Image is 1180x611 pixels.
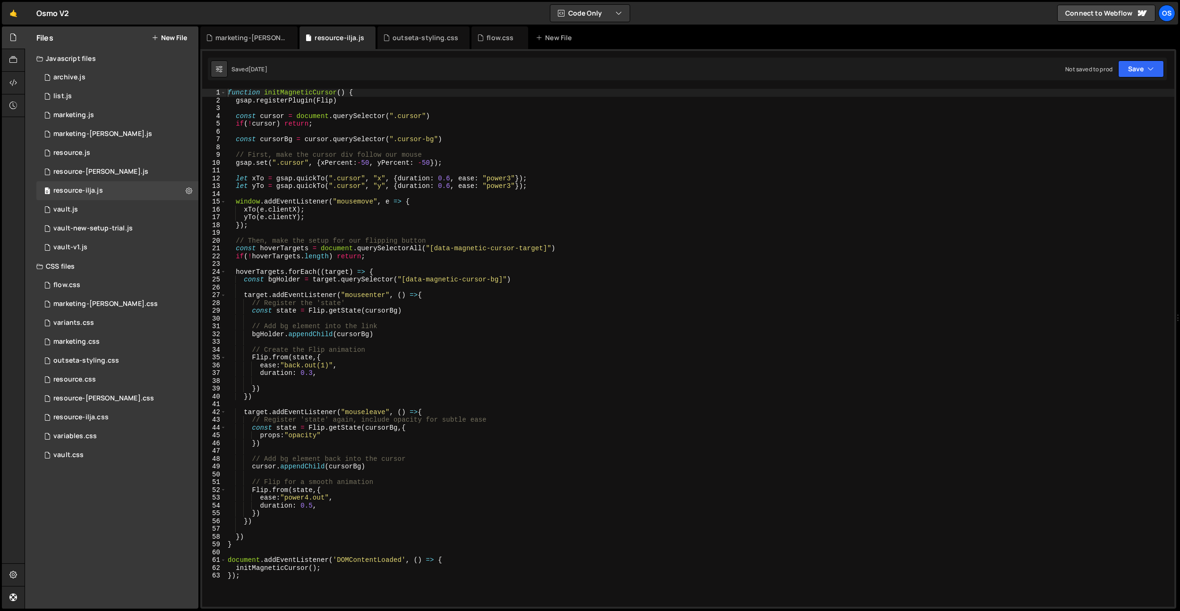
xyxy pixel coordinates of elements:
[152,34,187,42] button: New File
[53,205,78,214] div: vault.js
[202,486,226,494] div: 52
[248,65,267,73] div: [DATE]
[202,494,226,502] div: 53
[202,440,226,448] div: 46
[36,200,198,219] div: 16596/45133.js
[202,478,226,486] div: 51
[53,130,152,138] div: marketing-[PERSON_NAME].js
[53,168,148,176] div: resource-[PERSON_NAME].js
[202,432,226,440] div: 45
[202,97,226,105] div: 2
[202,471,226,479] div: 50
[25,49,198,68] div: Javascript files
[202,416,226,424] div: 43
[53,281,80,289] div: flow.css
[36,351,198,370] div: 16596/45156.css
[36,181,198,200] div: 16596/46195.js
[36,314,198,332] div: 16596/45511.css
[53,413,109,422] div: resource-ilja.css
[53,149,90,157] div: resource.js
[53,432,97,441] div: variables.css
[202,291,226,299] div: 27
[202,198,226,206] div: 15
[202,424,226,432] div: 44
[202,89,226,97] div: 1
[202,400,226,408] div: 41
[202,159,226,167] div: 10
[202,120,226,128] div: 5
[1158,5,1175,22] a: Os
[202,572,226,580] div: 63
[202,144,226,152] div: 8
[36,162,198,181] div: 16596/46194.js
[53,451,84,459] div: vault.css
[53,224,133,233] div: vault-new-setup-trial.js
[202,276,226,284] div: 25
[202,525,226,533] div: 57
[202,447,226,455] div: 47
[36,144,198,162] div: 16596/46183.js
[202,509,226,518] div: 55
[393,33,458,42] div: outseta-styling.css
[202,455,226,463] div: 48
[202,182,226,190] div: 13
[202,393,226,401] div: 40
[202,253,226,261] div: 22
[53,394,154,403] div: resource-[PERSON_NAME].css
[202,151,226,159] div: 9
[202,362,226,370] div: 36
[487,33,513,42] div: flow.css
[202,518,226,526] div: 56
[36,87,198,106] div: 16596/45151.js
[25,257,198,276] div: CSS files
[36,125,198,144] div: 16596/45424.js
[36,276,198,295] div: 16596/47552.css
[36,427,198,446] div: 16596/45154.css
[202,229,226,237] div: 19
[202,268,226,276] div: 24
[202,541,226,549] div: 59
[202,237,226,245] div: 20
[202,556,226,564] div: 61
[202,245,226,253] div: 21
[36,389,198,408] div: 16596/46196.css
[202,549,226,557] div: 60
[202,564,226,572] div: 62
[202,136,226,144] div: 7
[36,446,198,465] div: 16596/45153.css
[202,322,226,331] div: 31
[202,260,226,268] div: 23
[36,33,53,43] h2: Files
[202,284,226,292] div: 26
[202,190,226,198] div: 14
[53,300,158,308] div: marketing-[PERSON_NAME].css
[202,502,226,510] div: 54
[36,219,198,238] div: 16596/45152.js
[53,92,72,101] div: list.js
[2,2,25,25] a: 🤙
[202,338,226,346] div: 33
[202,104,226,112] div: 3
[202,213,226,221] div: 17
[53,319,94,327] div: variants.css
[36,8,69,19] div: Osmo V2
[202,377,226,385] div: 38
[215,33,286,42] div: marketing-[PERSON_NAME].js
[53,356,119,365] div: outseta-styling.css
[536,33,575,42] div: New File
[202,206,226,214] div: 16
[202,346,226,354] div: 34
[202,533,226,541] div: 58
[53,375,96,384] div: resource.css
[1065,65,1112,73] div: Not saved to prod
[202,128,226,136] div: 6
[202,175,226,183] div: 12
[550,5,630,22] button: Code Only
[202,331,226,339] div: 32
[202,408,226,416] div: 42
[44,188,50,195] span: 0
[36,408,198,427] div: 16596/46198.css
[1118,60,1164,77] button: Save
[202,354,226,362] div: 35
